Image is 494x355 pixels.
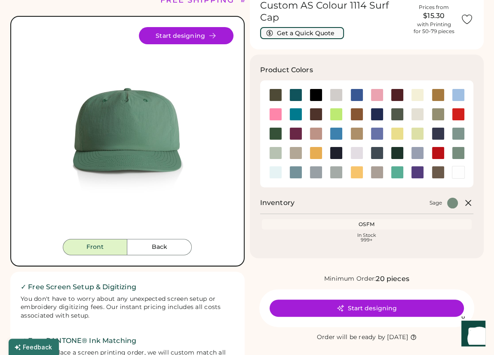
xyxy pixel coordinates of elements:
div: Minimum Order: [324,275,376,283]
h3: Product Colors [260,65,313,75]
h2: ✓ Free PANTONE® Ink Matching [21,336,234,346]
div: Order will be ready by [317,333,386,342]
div: [DATE] [387,333,408,342]
div: 1114 Style Image [21,27,233,239]
button: Start designing [139,27,233,44]
button: Start designing [270,300,464,317]
h2: ✓ Free Screen Setup & Digitizing [21,282,234,292]
div: Sage [430,199,442,206]
div: 20 pieces [376,274,409,284]
div: $15.30 [412,11,455,21]
iframe: Front Chat [453,316,490,353]
button: Back [127,239,192,255]
img: 1114 - Sage Front Image [21,27,233,239]
button: Front [63,239,127,255]
div: OSFM [264,221,470,228]
h2: Inventory [260,198,295,208]
div: with Printing for 50-79 pieces [414,21,454,35]
div: In Stock 999+ [264,233,470,242]
div: Prices from [419,4,449,11]
div: You don't have to worry about any unexpected screen setup or embroidery digitizing fees. Our inst... [21,295,234,321]
button: Get a Quick Quote [260,27,344,39]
